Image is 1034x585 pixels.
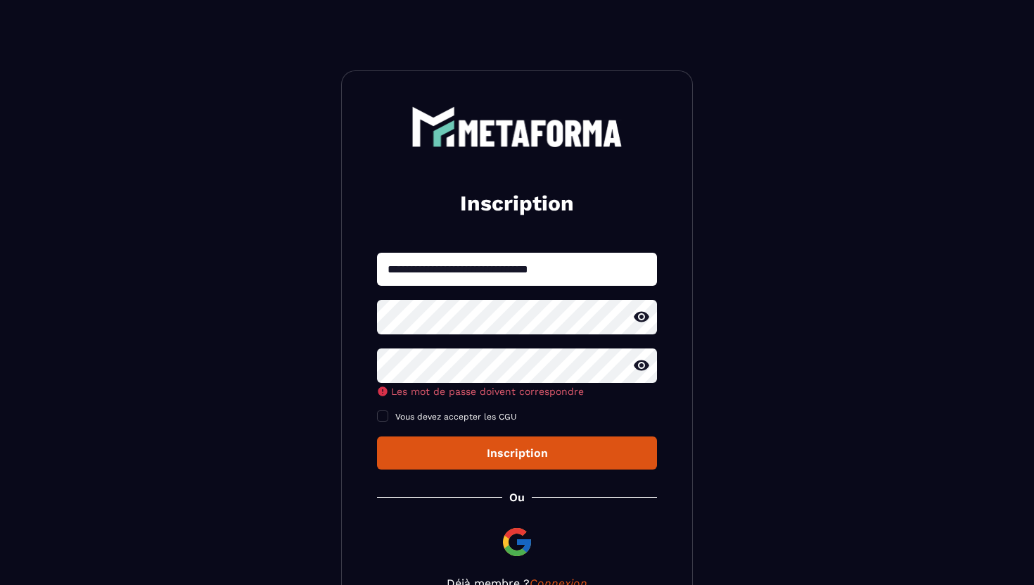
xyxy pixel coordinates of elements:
[377,106,657,147] a: logo
[500,525,534,559] img: google
[395,412,517,422] span: Vous devez accepter les CGU
[388,446,646,460] div: Inscription
[509,491,525,504] p: Ou
[377,436,657,470] button: Inscription
[411,106,623,147] img: logo
[391,386,584,397] span: Les mot de passe doivent correspondre
[394,189,640,218] h2: Inscription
